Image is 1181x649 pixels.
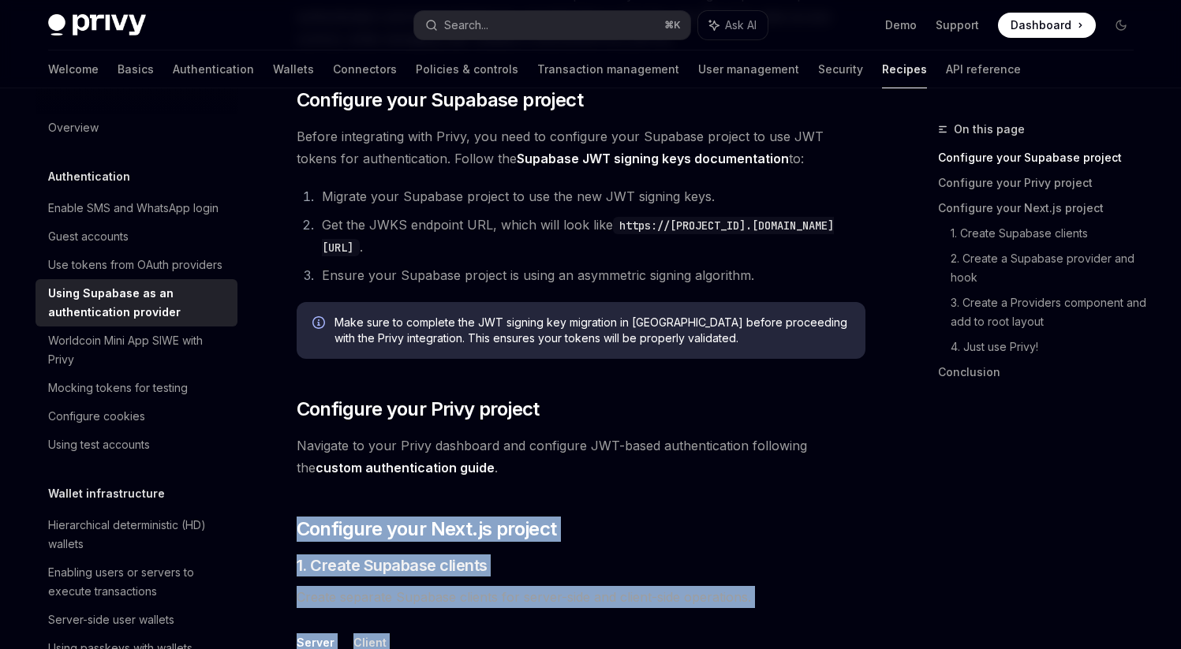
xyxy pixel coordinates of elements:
[48,50,99,88] a: Welcome
[818,50,863,88] a: Security
[951,290,1146,334] a: 3. Create a Providers component and add to root layout
[938,360,1146,385] a: Conclusion
[36,326,237,374] a: Worldcoin Mini App SIWE with Privy
[36,558,237,606] a: Enabling users or servers to execute transactions
[938,170,1146,196] a: Configure your Privy project
[297,125,865,170] span: Before integrating with Privy, you need to configure your Supabase project to use JWT tokens for ...
[36,511,237,558] a: Hierarchical deterministic (HD) wallets
[698,11,768,39] button: Ask AI
[48,563,228,601] div: Enabling users or servers to execute transactions
[317,185,865,207] li: Migrate your Supabase project to use the new JWT signing keys.
[48,284,228,322] div: Using Supabase as an authentication provider
[36,222,237,251] a: Guest accounts
[938,145,1146,170] a: Configure your Supabase project
[48,516,228,554] div: Hierarchical deterministic (HD) wallets
[48,255,222,274] div: Use tokens from OAuth providers
[936,17,979,33] a: Support
[316,460,495,476] a: custom authentication guide
[297,435,865,479] span: Navigate to your Privy dashboard and configure JWT-based authentication following the .
[48,435,150,454] div: Using test accounts
[173,50,254,88] a: Authentication
[998,13,1096,38] a: Dashboard
[1108,13,1134,38] button: Toggle dark mode
[36,251,237,279] a: Use tokens from OAuth providers
[297,554,488,576] span: 1. Create Supabase clients
[1011,17,1071,33] span: Dashboard
[444,16,488,35] div: Search...
[312,316,328,332] svg: Info
[48,118,99,137] div: Overview
[48,331,228,369] div: Worldcoin Mini App SIWE with Privy
[951,221,1146,246] a: 1. Create Supabase clients
[48,379,188,397] div: Mocking tokens for testing
[334,315,850,346] span: Make sure to complete the JWT signing key migration in [GEOGRAPHIC_DATA] before proceeding with t...
[48,14,146,36] img: dark logo
[317,264,865,286] li: Ensure your Supabase project is using an asymmetric signing algorithm.
[36,194,237,222] a: Enable SMS and WhatsApp login
[317,214,865,258] li: Get the JWKS endpoint URL, which will look like .
[36,374,237,402] a: Mocking tokens for testing
[36,431,237,459] a: Using test accounts
[48,484,165,503] h5: Wallet infrastructure
[517,151,789,167] a: Supabase JWT signing keys documentation
[36,606,237,634] a: Server-side user wallets
[954,120,1025,139] span: On this page
[297,397,540,422] span: Configure your Privy project
[938,196,1146,221] a: Configure your Next.js project
[273,50,314,88] a: Wallets
[36,279,237,326] a: Using Supabase as an authentication provider
[333,50,397,88] a: Connectors
[537,50,679,88] a: Transaction management
[48,407,145,426] div: Configure cookies
[725,17,757,33] span: Ask AI
[414,11,690,39] button: Search...⌘K
[698,50,799,88] a: User management
[416,50,518,88] a: Policies & controls
[36,402,237,431] a: Configure cookies
[48,199,219,218] div: Enable SMS and WhatsApp login
[36,114,237,142] a: Overview
[951,246,1146,290] a: 2. Create a Supabase provider and hook
[951,334,1146,360] a: 4. Just use Privy!
[297,88,583,113] span: Configure your Supabase project
[297,586,865,608] span: Create separate Supabase clients for server-side and client-side operations.
[885,17,917,33] a: Demo
[946,50,1021,88] a: API reference
[882,50,927,88] a: Recipes
[48,227,129,246] div: Guest accounts
[48,167,130,186] h5: Authentication
[297,517,557,542] span: Configure your Next.js project
[664,19,681,32] span: ⌘ K
[48,610,174,629] div: Server-side user wallets
[118,50,154,88] a: Basics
